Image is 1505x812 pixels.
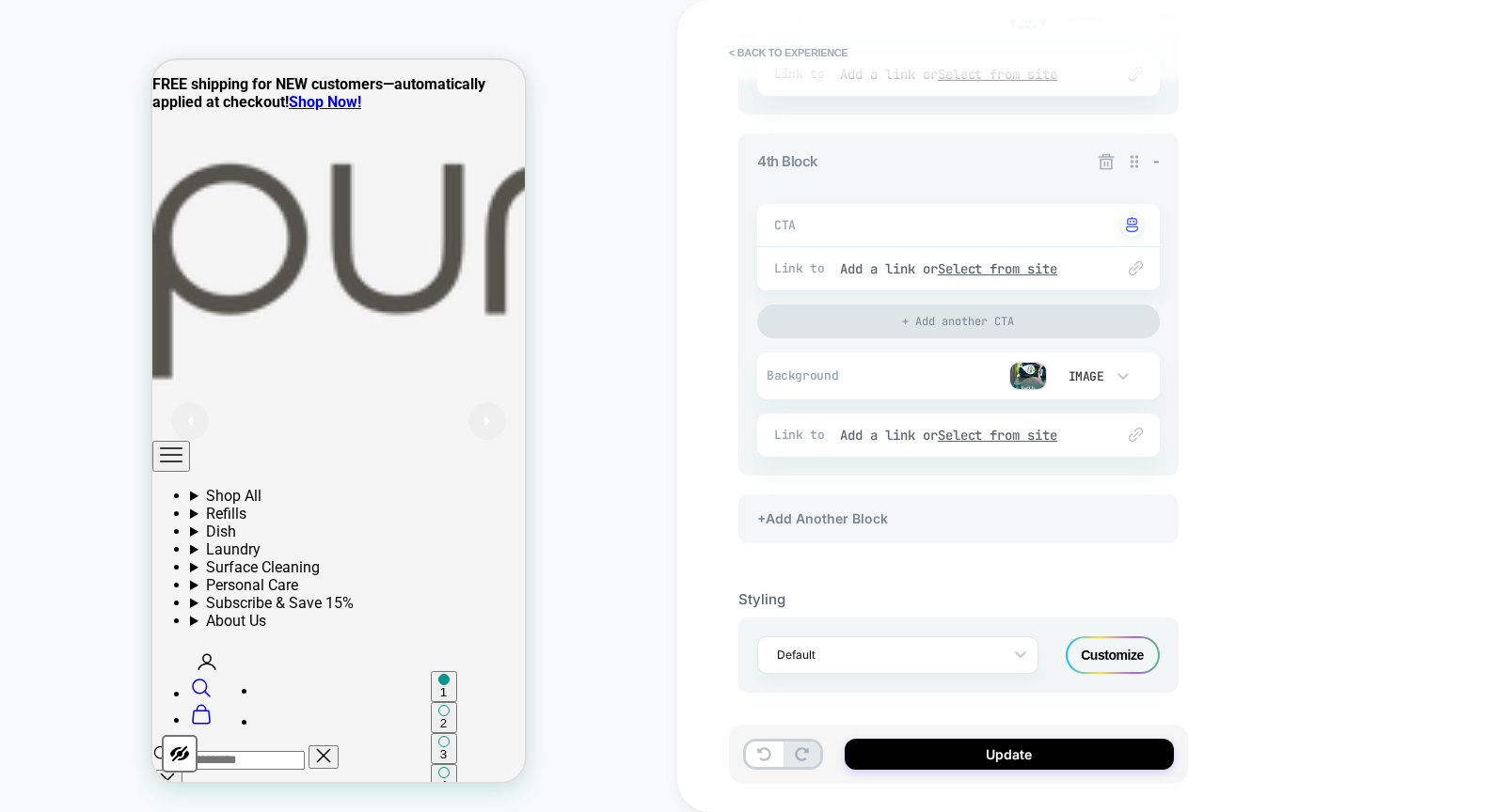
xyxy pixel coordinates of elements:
[136,33,209,51] a: Shop Now!
[1153,152,1160,170] span: -
[840,260,1096,277] div: Add a link or
[9,675,45,712] button: Color Scheme
[938,427,1058,444] u: Select from site
[38,498,372,516] summary: Surface Cleaning
[720,38,857,68] button: < Back to experience
[938,260,1058,277] u: Select from site
[1009,362,1047,390] img: preview
[840,66,1096,83] div: Add a link or
[757,304,1160,338] div: + Add another CTA
[1129,428,1143,442] img: edit
[774,427,831,443] span: Link to
[840,427,1096,444] div: Add a link or
[774,66,831,82] span: Link to
[38,445,372,462] summary: Refills
[38,552,372,570] summary: About Us
[738,494,1179,543] div: +Add Another Block
[1129,67,1143,81] img: edit
[19,691,152,710] input: Search
[38,462,372,480] summary: Dish
[757,152,818,170] span: 4th Block
[38,534,372,552] summary: Subscribe & Save 15%
[38,427,372,445] summary: Shop All
[38,585,372,617] div: Login
[1129,261,1143,275] img: edit
[767,367,860,383] span: Background
[738,590,1179,608] div: Styling
[938,66,1058,83] u: Select from site
[38,516,372,534] summary: Personal Care
[774,217,798,233] span: CTA
[38,480,372,498] summary: Laundry
[774,260,831,276] span: Link to
[845,739,1174,770] button: Update
[1126,217,1138,232] img: edit with ai
[1065,368,1104,384] div: Image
